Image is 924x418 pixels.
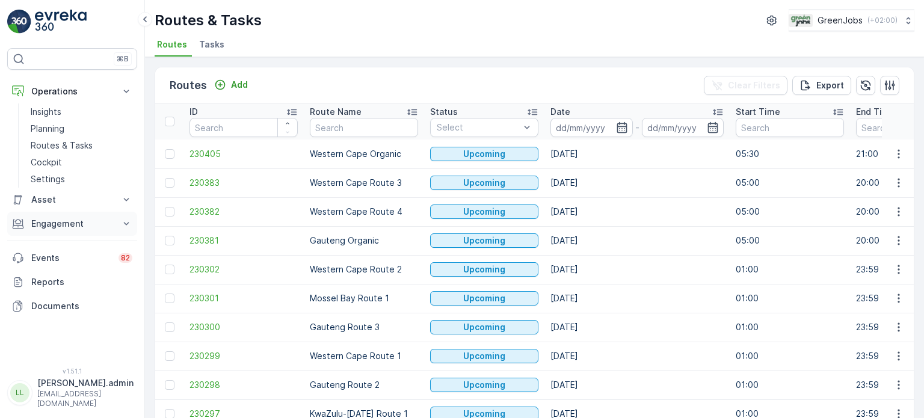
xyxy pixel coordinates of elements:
[736,206,844,218] p: 05:00
[189,148,298,160] a: 230405
[736,350,844,362] p: 01:00
[430,176,538,190] button: Upcoming
[170,77,207,94] p: Routes
[463,321,505,333] p: Upcoming
[189,177,298,189] span: 230383
[430,349,538,363] button: Upcoming
[7,79,137,103] button: Operations
[736,106,780,118] p: Start Time
[165,236,174,245] div: Toggle Row Selected
[31,106,61,118] p: Insights
[437,121,520,134] p: Select
[544,226,730,255] td: [DATE]
[430,233,538,248] button: Upcoming
[209,78,253,92] button: Add
[165,294,174,303] div: Toggle Row Selected
[165,265,174,274] div: Toggle Row Selected
[155,11,262,30] p: Routes & Tasks
[189,106,198,118] p: ID
[31,218,113,230] p: Engagement
[867,16,898,25] p: ( +02:00 )
[463,148,505,160] p: Upcoming
[544,140,730,168] td: [DATE]
[189,292,298,304] a: 230301
[31,123,64,135] p: Planning
[121,253,130,263] p: 82
[430,147,538,161] button: Upcoming
[189,235,298,247] a: 230381
[310,292,418,304] p: Mossel Bay Route 1
[189,379,298,391] span: 230298
[26,137,137,154] a: Routes & Tasks
[789,14,813,27] img: Green_Jobs_Logo.png
[310,206,418,218] p: Western Cape Route 4
[816,79,844,91] p: Export
[463,350,505,362] p: Upcoming
[199,38,224,51] span: Tasks
[10,383,29,402] div: LL
[26,103,137,120] a: Insights
[310,350,418,362] p: Western Cape Route 1
[544,284,730,313] td: [DATE]
[736,148,844,160] p: 05:30
[7,377,137,408] button: LL[PERSON_NAME].admin[EMAIL_ADDRESS][DOMAIN_NAME]
[430,378,538,392] button: Upcoming
[189,263,298,275] a: 230302
[736,292,844,304] p: 01:00
[35,10,87,34] img: logo_light-DOdMpM7g.png
[430,291,538,306] button: Upcoming
[463,379,505,391] p: Upcoming
[31,252,111,264] p: Events
[37,377,134,389] p: [PERSON_NAME].admin
[189,350,298,362] a: 230299
[642,118,724,137] input: dd/mm/yyyy
[189,206,298,218] a: 230382
[310,118,418,137] input: Search
[463,292,505,304] p: Upcoming
[31,140,93,152] p: Routes & Tasks
[463,235,505,247] p: Upcoming
[736,263,844,275] p: 01:00
[736,379,844,391] p: 01:00
[7,367,137,375] span: v 1.51.1
[792,76,851,95] button: Export
[165,351,174,361] div: Toggle Row Selected
[165,322,174,332] div: Toggle Row Selected
[728,79,780,91] p: Clear Filters
[31,276,132,288] p: Reports
[310,263,418,275] p: Western Cape Route 2
[26,171,137,188] a: Settings
[189,321,298,333] a: 230300
[165,149,174,159] div: Toggle Row Selected
[7,188,137,212] button: Asset
[430,106,458,118] p: Status
[310,177,418,189] p: Western Cape Route 3
[31,300,132,312] p: Documents
[310,321,418,333] p: Gauteng Route 3
[736,321,844,333] p: 01:00
[704,76,787,95] button: Clear Filters
[544,370,730,399] td: [DATE]
[310,148,418,160] p: Western Cape Organic
[31,194,113,206] p: Asset
[544,168,730,197] td: [DATE]
[544,313,730,342] td: [DATE]
[189,118,298,137] input: Search
[736,177,844,189] p: 05:00
[7,246,137,270] a: Events82
[37,389,134,408] p: [EMAIL_ADDRESS][DOMAIN_NAME]
[550,118,633,137] input: dd/mm/yyyy
[544,197,730,226] td: [DATE]
[165,207,174,217] div: Toggle Row Selected
[165,380,174,390] div: Toggle Row Selected
[310,106,362,118] p: Route Name
[310,379,418,391] p: Gauteng Route 2
[7,270,137,294] a: Reports
[818,14,863,26] p: GreenJobs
